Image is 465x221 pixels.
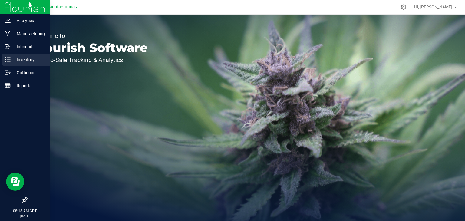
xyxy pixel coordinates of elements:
[414,5,453,9] span: Hi, [PERSON_NAME]!
[5,31,11,37] inline-svg: Manufacturing
[11,43,47,50] p: Inbound
[400,4,407,10] div: Manage settings
[5,70,11,76] inline-svg: Outbound
[11,30,47,37] p: Manufacturing
[33,33,148,39] p: Welcome to
[11,56,47,63] p: Inventory
[33,42,148,54] p: Flourish Software
[5,44,11,50] inline-svg: Inbound
[11,82,47,89] p: Reports
[5,83,11,89] inline-svg: Reports
[33,57,148,63] p: Seed-to-Sale Tracking & Analytics
[11,17,47,24] p: Analytics
[5,18,11,24] inline-svg: Analytics
[6,173,24,191] iframe: Resource center
[3,214,47,218] p: [DATE]
[46,5,75,10] span: Manufacturing
[11,69,47,76] p: Outbound
[3,208,47,214] p: 08:18 AM CDT
[5,57,11,63] inline-svg: Inventory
